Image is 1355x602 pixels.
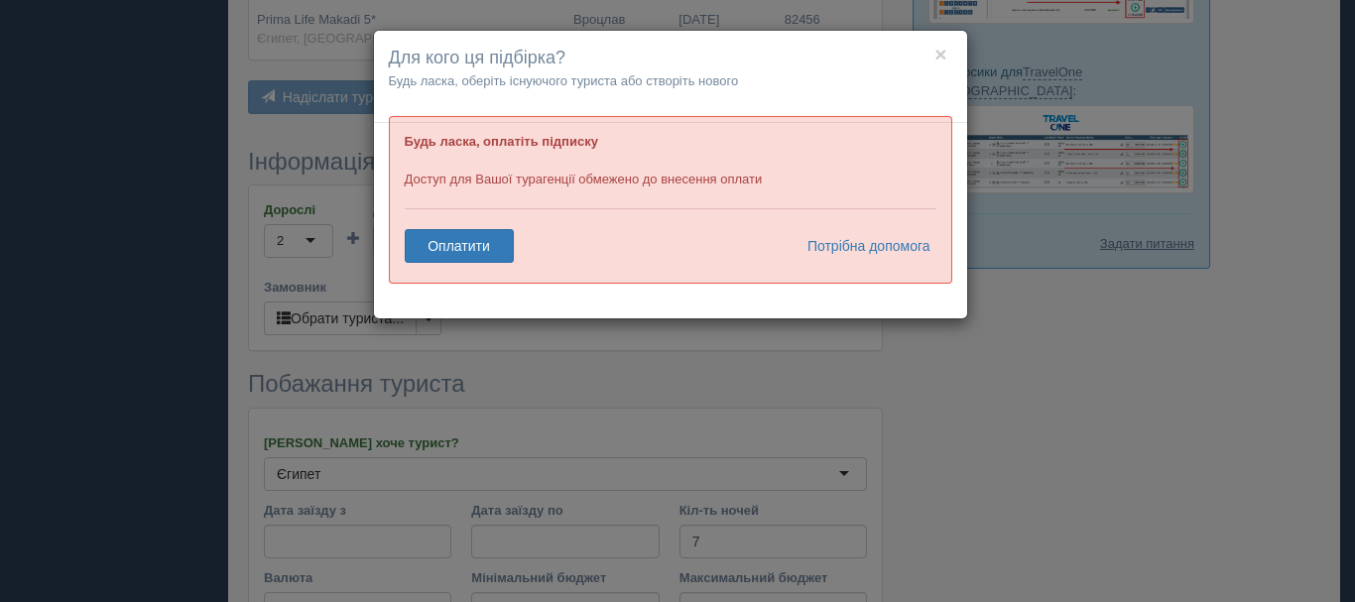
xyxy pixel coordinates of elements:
button: × [934,44,946,64]
b: Будь ласка, оплатіть підписку [405,134,598,149]
a: Оплатити [405,229,514,263]
p: Будь ласка, оберіть існуючого туриста або створіть нового [389,71,952,90]
h4: Для кого ця підбірка? [389,46,952,71]
div: Доступ для Вашої турагенції обмежено до внесення оплати [389,116,952,284]
a: Потрібна допомога [795,229,931,263]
